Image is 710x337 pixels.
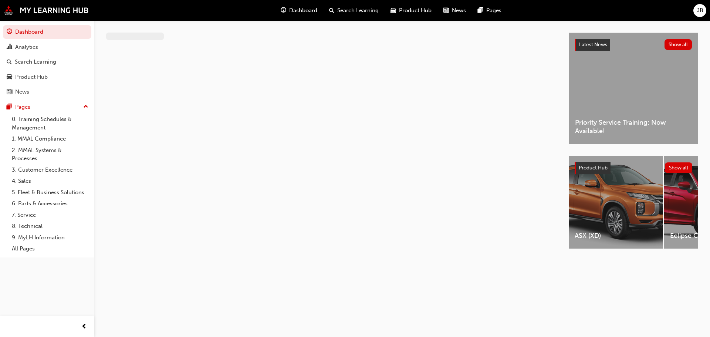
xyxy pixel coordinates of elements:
a: 6. Parts & Accessories [9,198,91,209]
a: Product HubShow all [575,162,692,174]
a: guage-iconDashboard [275,3,323,18]
a: 1. MMAL Compliance [9,133,91,145]
span: prev-icon [81,322,87,331]
span: chart-icon [7,44,12,51]
a: 4. Sales [9,175,91,187]
span: news-icon [7,89,12,95]
span: search-icon [329,6,334,15]
button: Pages [3,100,91,114]
span: JB [697,6,703,15]
span: Product Hub [579,165,608,171]
div: Analytics [15,43,38,51]
a: news-iconNews [437,3,472,18]
span: Dashboard [289,6,317,15]
span: search-icon [7,59,12,65]
div: News [15,88,29,96]
span: up-icon [83,102,88,112]
a: car-iconProduct Hub [385,3,437,18]
span: guage-icon [7,29,12,36]
img: mmal [4,6,89,15]
a: Latest NewsShow allPriority Service Training: Now Available! [569,33,698,144]
span: Product Hub [399,6,432,15]
span: pages-icon [7,104,12,111]
div: Product Hub [15,73,48,81]
span: car-icon [7,74,12,81]
a: 0. Training Schedules & Management [9,114,91,133]
a: 9. MyLH Information [9,232,91,243]
button: Show all [665,39,692,50]
a: Product Hub [3,70,91,84]
span: Priority Service Training: Now Available! [575,118,692,135]
a: News [3,85,91,99]
div: Pages [15,103,30,111]
span: Latest News [579,41,607,48]
a: 8. Technical [9,220,91,232]
a: 2. MMAL Systems & Processes [9,145,91,164]
a: ASX (XD) [569,156,663,249]
span: Search Learning [337,6,379,15]
span: guage-icon [281,6,286,15]
button: Show all [665,162,693,173]
button: JB [693,4,706,17]
span: News [452,6,466,15]
button: DashboardAnalyticsSearch LearningProduct HubNews [3,24,91,100]
a: Analytics [3,40,91,54]
a: Latest NewsShow all [575,39,692,51]
a: 3. Customer Excellence [9,164,91,176]
span: pages-icon [478,6,483,15]
a: 7. Service [9,209,91,221]
a: Search Learning [3,55,91,69]
span: ASX (XD) [575,232,657,240]
a: Dashboard [3,25,91,39]
span: news-icon [443,6,449,15]
a: 5. Fleet & Business Solutions [9,187,91,198]
span: car-icon [390,6,396,15]
span: Pages [486,6,501,15]
div: Search Learning [15,58,56,66]
a: All Pages [9,243,91,255]
a: search-iconSearch Learning [323,3,385,18]
a: pages-iconPages [472,3,507,18]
